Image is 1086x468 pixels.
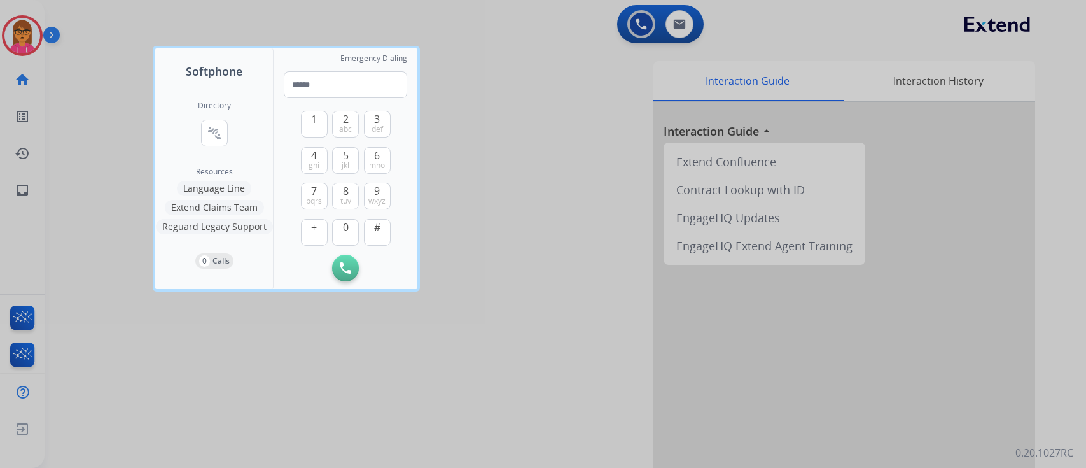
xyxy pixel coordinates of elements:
span: tuv [340,196,351,206]
span: 6 [374,148,380,163]
mat-icon: connect_without_contact [207,125,222,141]
button: 3def [364,111,391,138]
span: mno [369,160,385,171]
button: # [364,219,391,246]
span: 8 [343,183,349,199]
button: Extend Claims Team [165,200,264,215]
p: 0.20.1027RC [1015,445,1073,460]
h2: Directory [198,101,231,111]
span: 7 [311,183,317,199]
span: jkl [342,160,349,171]
button: + [301,219,328,246]
span: + [311,220,317,235]
button: 0 [332,219,359,246]
span: ghi [309,160,319,171]
button: Language Line [177,181,251,196]
span: 5 [343,148,349,163]
span: abc [339,124,352,134]
button: 4ghi [301,147,328,174]
button: 6mno [364,147,391,174]
span: pqrs [306,196,322,206]
span: def [372,124,383,134]
span: 2 [343,111,349,127]
span: 0 [343,220,349,235]
span: Emergency Dialing [340,53,407,64]
button: 5jkl [332,147,359,174]
span: # [374,220,380,235]
button: 9wxyz [364,183,391,209]
span: 1 [311,111,317,127]
button: 1 [301,111,328,138]
span: Softphone [186,62,242,80]
button: 7pqrs [301,183,328,209]
button: 2abc [332,111,359,138]
span: 9 [374,183,380,199]
span: 4 [311,148,317,163]
span: 3 [374,111,380,127]
img: call-button [340,262,351,274]
span: Resources [196,167,233,177]
button: 0Calls [195,253,233,269]
p: 0 [199,255,210,267]
button: 8tuv [332,183,359,209]
button: Reguard Legacy Support [156,219,273,234]
span: wxyz [368,196,386,206]
p: Calls [212,255,230,267]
